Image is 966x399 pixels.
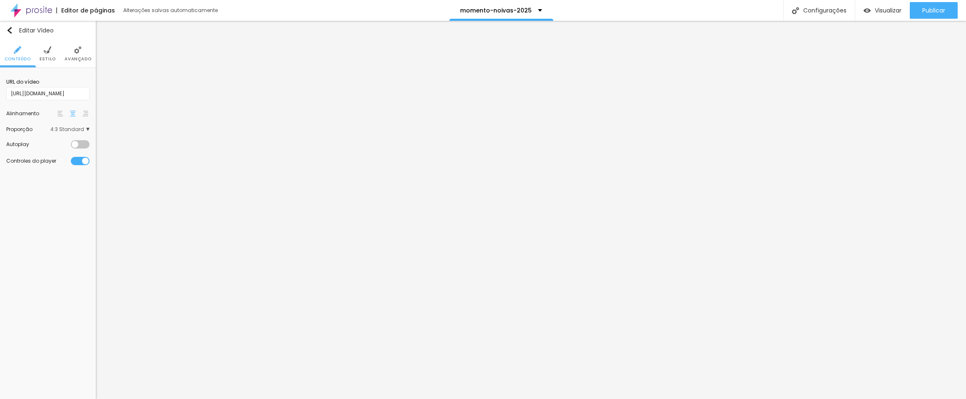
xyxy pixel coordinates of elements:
div: Editor de páginas [56,7,115,13]
img: paragraph-right-align.svg [82,111,88,116]
span: Visualizar [875,7,901,14]
p: momento-noivas-2025 [460,7,532,13]
div: Controles do player [6,159,71,164]
img: Icone [6,27,13,34]
span: Publicar [922,7,945,14]
span: Estilo [40,57,56,61]
input: Youtube, Vimeo ou Dailymotion [6,87,90,100]
div: Proporção [6,127,50,132]
span: 4:3 Standard [50,127,90,132]
span: Avançado [65,57,91,61]
div: Alterações salvas automaticamente [123,8,219,13]
img: paragraph-center-align.svg [70,111,76,116]
div: Autoplay [6,142,71,147]
div: URL do vídeo [6,78,90,86]
img: Icone [44,46,51,54]
img: view-1.svg [864,7,871,14]
button: Visualizar [855,2,910,19]
div: Editar Vídeo [6,27,54,34]
iframe: Editor [96,21,966,399]
img: Icone [792,7,799,14]
img: paragraph-left-align.svg [57,111,63,116]
div: Alinhamento [6,111,56,116]
img: Icone [14,46,21,54]
button: Publicar [910,2,958,19]
span: Conteúdo [5,57,31,61]
img: Icone [74,46,82,54]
